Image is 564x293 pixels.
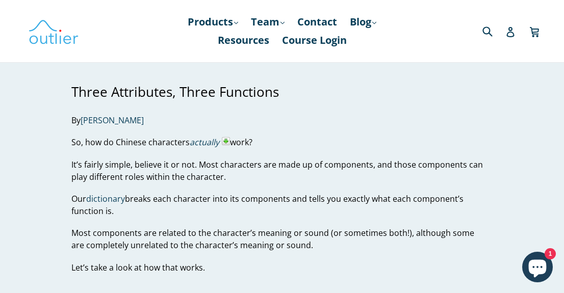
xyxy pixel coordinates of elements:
[81,115,144,126] a: [PERSON_NAME]
[345,13,381,31] a: Blog
[71,227,492,251] p: Most components are related to the character’s meaning or sound (or sometimes both!), although so...
[86,193,125,205] a: dictionary
[292,13,342,31] a: Contact
[480,20,508,41] input: Search
[71,261,492,274] p: Let’s take a look at how that works.
[71,158,492,183] p: It’s fairly simple, believe it or not. Most characters are made up of components, and those compo...
[28,16,79,46] img: Outlier Linguistics
[246,13,290,31] a: Team
[71,193,492,217] p: Our breaks each character into its components and tells you exactly what each component’s functio...
[519,252,556,285] inbox-online-store-chat: Shopify online store chat
[71,114,492,126] p: By
[213,31,274,49] a: Resources
[222,137,230,145] a: Obtenir un lien direct
[183,13,243,31] a: Products
[71,84,492,100] h3: Three Attributes, Three Functions
[71,136,492,148] p: So, how do Chinese characters work?
[190,137,219,148] a: actually
[277,31,352,49] a: Course Login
